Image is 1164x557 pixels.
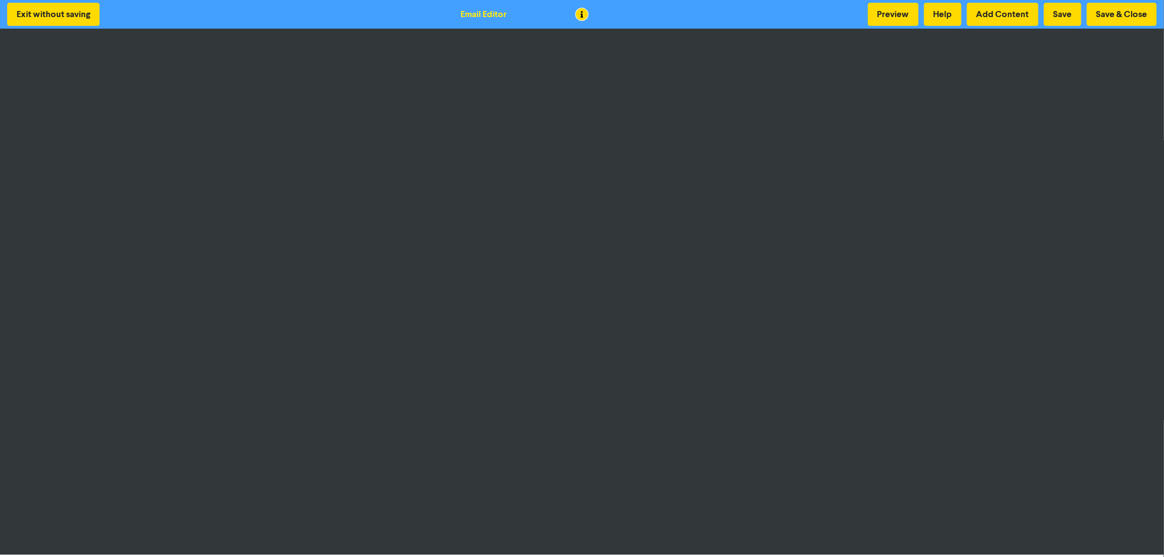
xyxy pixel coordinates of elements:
button: Preview [868,3,919,26]
div: Email Editor [461,8,507,21]
button: Add Content [967,3,1039,26]
button: Exit without saving [7,3,100,26]
button: Save [1044,3,1081,26]
button: Save & Close [1087,3,1157,26]
button: Help [924,3,962,26]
